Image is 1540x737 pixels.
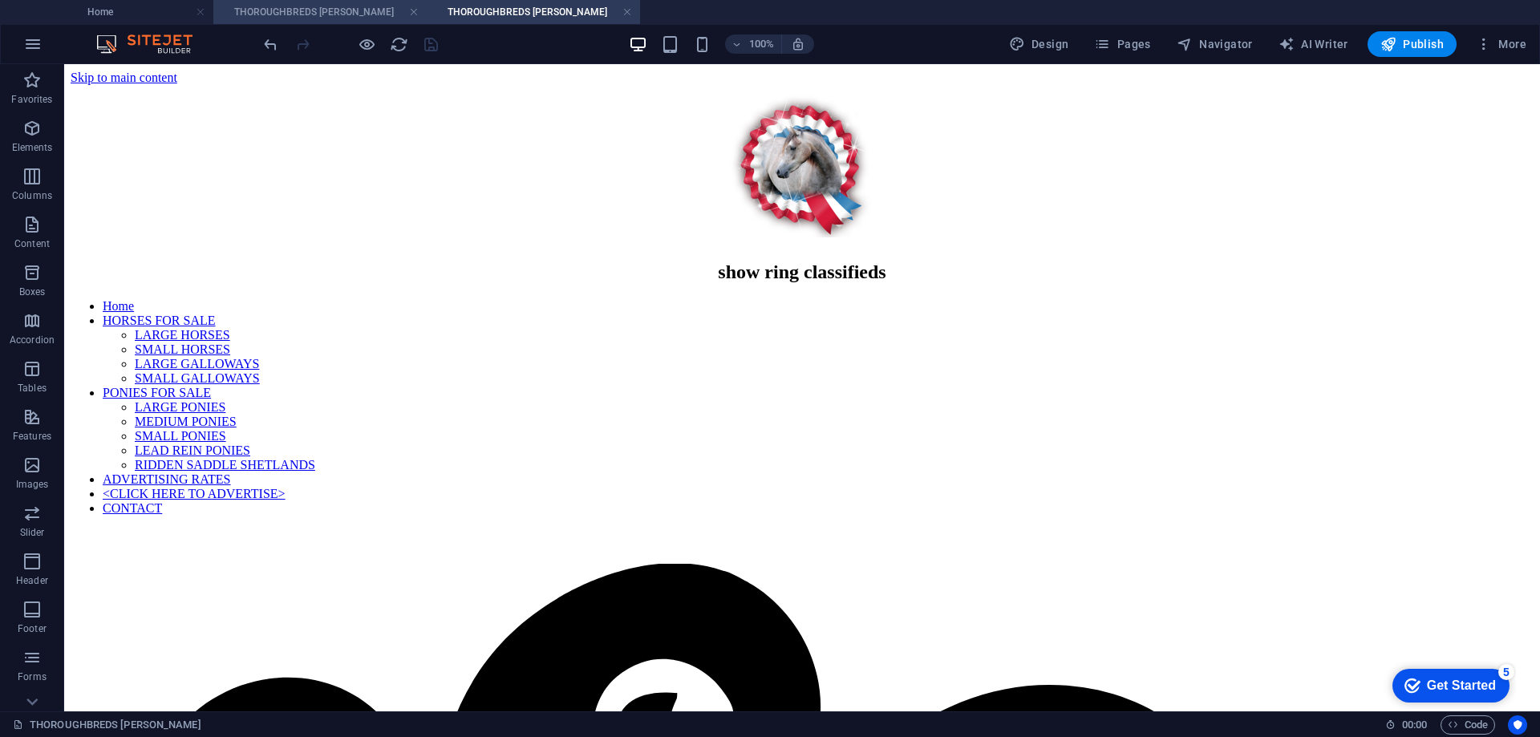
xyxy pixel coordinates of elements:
button: 100% [725,34,782,54]
p: Accordion [10,334,55,346]
span: : [1413,719,1416,731]
button: Publish [1368,31,1457,57]
p: Content [14,237,50,250]
span: Pages [1094,36,1150,52]
div: Get Started [47,18,116,32]
span: Design [1009,36,1069,52]
button: Design [1003,31,1076,57]
h6: Session time [1385,715,1428,735]
span: 00 00 [1402,715,1427,735]
a: Click to cancel selection. Double-click to open Pages [13,715,201,735]
h4: THOROUGHBREDS [PERSON_NAME] [213,3,427,21]
span: AI Writer [1279,36,1348,52]
div: Design (Ctrl+Alt+Y) [1003,31,1076,57]
i: On resize automatically adjust zoom level to fit chosen device. [791,37,805,51]
div: Get Started 5 items remaining, 0% complete [13,8,130,42]
h6: 100% [749,34,775,54]
span: Code [1448,715,1488,735]
a: Skip to main content [6,6,113,20]
p: Columns [12,189,52,202]
button: More [1469,31,1533,57]
span: More [1476,36,1526,52]
button: Navigator [1170,31,1259,57]
i: Undo: Change text (Ctrl+Z) [261,35,280,54]
i: Reload page [390,35,408,54]
p: Slider [20,526,45,539]
p: Favorites [11,93,52,106]
button: Click here to leave preview mode and continue editing [357,34,376,54]
p: Features [13,430,51,443]
button: reload [389,34,408,54]
h4: THOROUGHBREDS [PERSON_NAME] [427,3,640,21]
img: Editor Logo [92,34,213,54]
button: AI Writer [1272,31,1355,57]
p: Header [16,574,48,587]
button: Usercentrics [1508,715,1527,735]
button: Code [1441,715,1495,735]
button: undo [261,34,280,54]
button: Pages [1088,31,1157,57]
p: Tables [18,382,47,395]
p: Images [16,478,49,491]
p: Forms [18,670,47,683]
p: Boxes [19,285,46,298]
span: Navigator [1177,36,1253,52]
div: 5 [119,3,135,19]
span: Publish [1380,36,1444,52]
p: Elements [12,141,53,154]
p: Footer [18,622,47,635]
